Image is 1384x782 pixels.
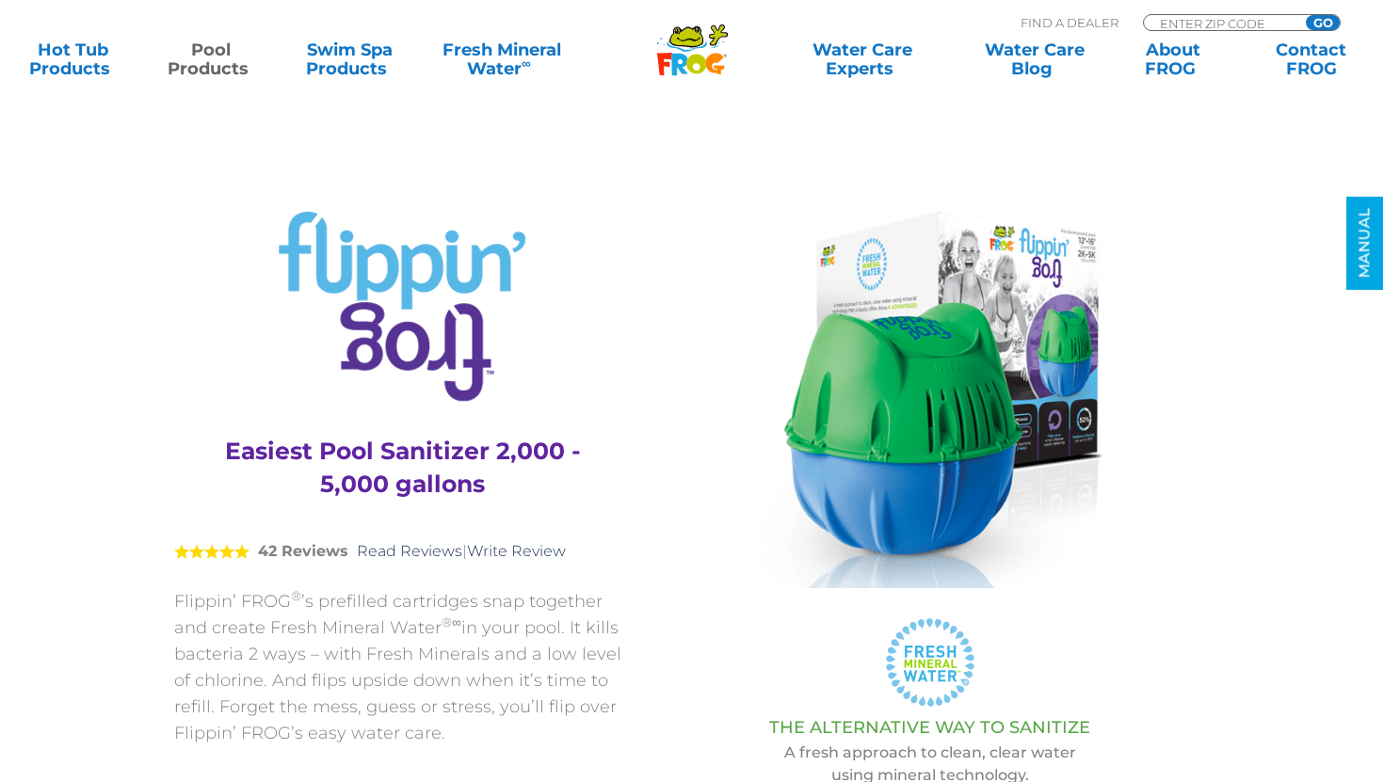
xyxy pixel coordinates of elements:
[357,542,462,560] a: Read Reviews
[775,40,950,78] a: Water CareExperts
[279,212,526,402] img: Product Logo
[174,515,631,588] div: |
[522,56,531,71] sup: ∞
[467,542,566,560] a: Write Review
[19,40,126,78] a: Hot TubProducts
[756,212,1103,588] img: Product Flippin Frog
[1306,15,1340,30] input: GO
[442,614,461,630] sup: ®∞
[174,588,631,746] p: Flippin’ FROG ’s prefilled cartridges snap together and create Fresh Mineral Water in your pool. ...
[198,435,607,501] h3: Easiest Pool Sanitizer 2,000 - 5,000 gallons
[1346,197,1383,290] a: MANUAL
[296,40,403,78] a: Swim SpaProducts
[174,544,249,559] span: 5
[678,718,1182,737] h3: THE ALTERNATIVE WAY TO SANITIZE
[1021,14,1118,31] p: Find A Dealer
[291,588,301,603] sup: ®
[258,542,348,560] strong: 42 Reviews
[1118,40,1226,78] a: AboutFROG
[1258,40,1365,78] a: ContactFROG
[980,40,1087,78] a: Water CareBlog
[157,40,265,78] a: PoolProducts
[434,40,569,78] a: Fresh MineralWater∞
[1158,15,1285,31] input: Zip Code Form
